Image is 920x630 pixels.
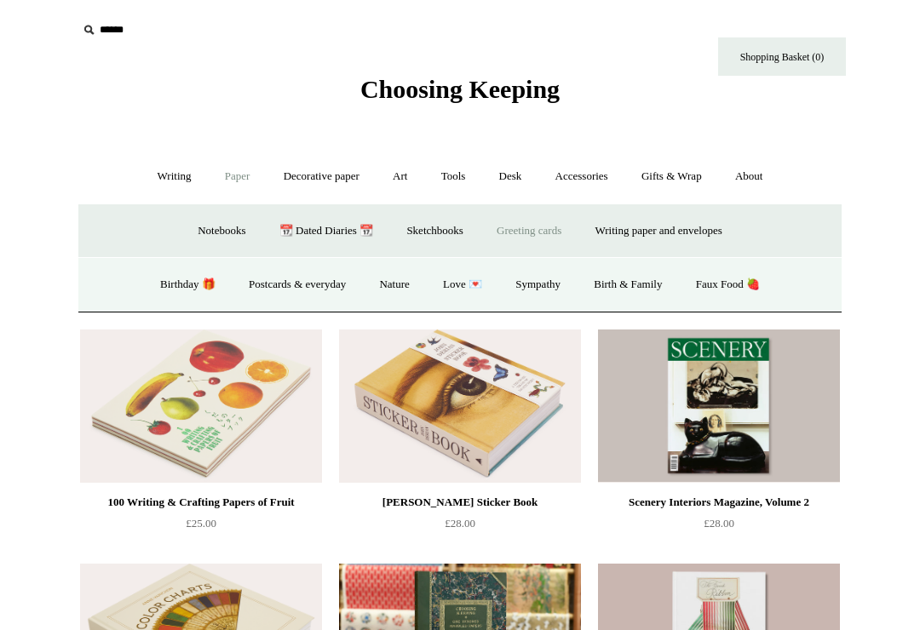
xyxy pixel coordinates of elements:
[233,262,361,307] a: Postcards & everyday
[718,37,846,76] a: Shopping Basket (0)
[80,492,322,562] a: 100 Writing & Crafting Papers of Fruit £25.00
[264,209,388,254] a: 📆 Dated Diaries 📆
[578,262,677,307] a: Birth & Family
[445,517,475,530] span: £28.00
[540,154,624,199] a: Accessories
[598,329,840,483] a: Scenery Interiors Magazine, Volume 2 Scenery Interiors Magazine, Volume 2
[339,492,581,562] a: [PERSON_NAME] Sticker Book £28.00
[268,154,375,199] a: Decorative paper
[142,154,207,199] a: Writing
[500,262,576,307] a: Sympathy
[84,492,318,513] div: 100 Writing & Crafting Papers of Fruit
[426,154,481,199] a: Tools
[580,209,738,254] a: Writing paper and envelopes
[481,209,577,254] a: Greeting cards
[681,262,775,307] a: Faux Food 🍓
[720,154,779,199] a: About
[339,329,581,483] a: John Derian Sticker Book John Derian Sticker Book
[145,262,231,307] a: Birthday 🎁
[598,492,840,562] a: Scenery Interiors Magazine, Volume 2 £28.00
[343,492,577,513] div: [PERSON_NAME] Sticker Book
[377,154,423,199] a: Art
[391,209,478,254] a: Sketchbooks
[704,517,734,530] span: £28.00
[428,262,497,307] a: Love 💌
[210,154,266,199] a: Paper
[186,517,216,530] span: £25.00
[80,329,322,483] a: 100 Writing & Crafting Papers of Fruit 100 Writing & Crafting Papers of Fruit
[182,209,261,254] a: Notebooks
[80,329,322,483] img: 100 Writing & Crafting Papers of Fruit
[360,75,560,103] span: Choosing Keeping
[360,89,560,100] a: Choosing Keeping
[339,329,581,483] img: John Derian Sticker Book
[602,492,836,513] div: Scenery Interiors Magazine, Volume 2
[598,329,840,483] img: Scenery Interiors Magazine, Volume 2
[364,262,424,307] a: Nature
[626,154,717,199] a: Gifts & Wrap
[484,154,538,199] a: Desk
